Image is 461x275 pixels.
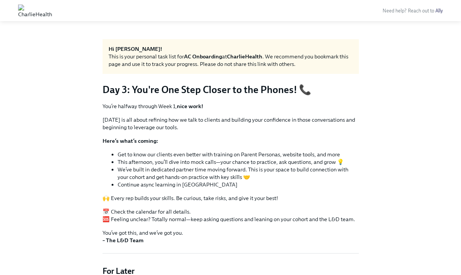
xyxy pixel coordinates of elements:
strong: CharlieHealth [227,53,262,60]
strong: AC Onboarding [184,53,222,60]
p: 📅 Check the calendar for all details. 🆘 Feeling unclear? Totally normal—keep asking questions and... [103,208,359,223]
a: Ally [435,8,443,14]
p: [DATE] is all about refining how we talk to clients and building your confidence in those convers... [103,116,359,131]
li: Get to know our clients even better with training on Parent Personas, website tools, and more [118,151,359,158]
li: This afternoon, you’ll dive into mock calls—your chance to practice, ask questions, and grow 💡 [118,158,359,166]
p: You’ve got this, and we’ve got you. [103,229,359,244]
p: You’re halfway through Week 1, [103,102,359,110]
h3: Day 3: You're One Step Closer to the Phones! 📞 [103,83,359,96]
p: 🙌 Every rep builds your skills. Be curious, take risks, and give it your best! [103,194,359,202]
li: We’ve built in dedicated partner time moving forward. This is your space to build connection with... [118,166,359,181]
strong: Here’s what’s coming: [103,137,158,144]
span: Need help? Reach out to [383,8,443,14]
strong: – The L&D Team [103,237,144,244]
div: This is your personal task list for at . We recommend you bookmark this page and use it to track ... [109,53,353,68]
strong: nice work! [177,103,203,110]
img: CharlieHealth [18,5,52,17]
li: Continue async learning in [GEOGRAPHIC_DATA] [118,181,359,188]
strong: Hi [PERSON_NAME]! [109,46,162,52]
